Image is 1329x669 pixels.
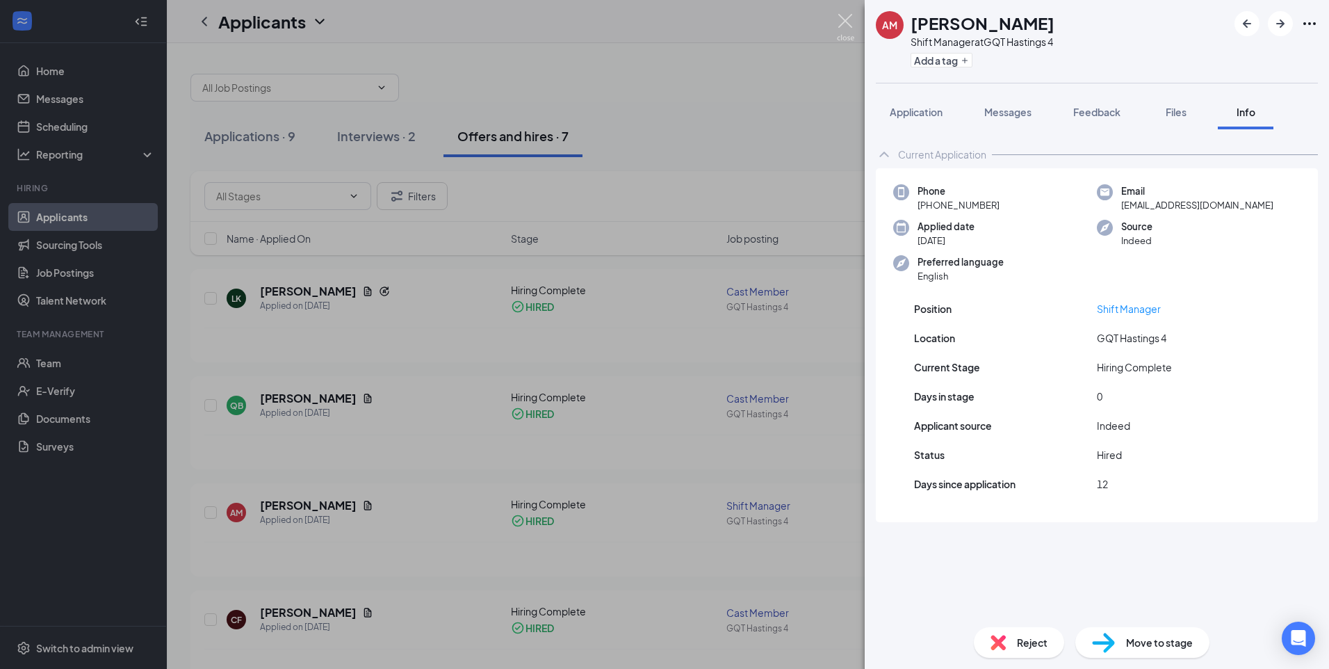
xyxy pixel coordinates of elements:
[890,106,943,118] span: Application
[914,330,955,346] span: Location
[961,56,969,65] svg: Plus
[914,476,1016,492] span: Days since application
[882,18,897,32] div: AM
[1097,418,1130,433] span: Indeed
[911,35,1054,49] div: Shift Manager at GQT Hastings 4
[1097,447,1122,462] span: Hired
[918,234,975,248] span: [DATE]
[914,418,992,433] span: Applicant source
[1126,635,1193,650] span: Move to stage
[1073,106,1120,118] span: Feedback
[914,301,952,316] span: Position
[1234,11,1259,36] button: ArrowLeftNew
[1121,234,1152,248] span: Indeed
[1239,15,1255,32] svg: ArrowLeftNew
[1121,220,1152,234] span: Source
[1166,106,1187,118] span: Files
[1272,15,1289,32] svg: ArrowRight
[914,360,980,375] span: Current Stage
[1301,15,1318,32] svg: Ellipses
[1282,622,1315,655] div: Open Intercom Messenger
[918,255,1004,269] span: Preferred language
[918,184,1000,198] span: Phone
[1097,360,1172,375] span: Hiring Complete
[911,53,972,67] button: PlusAdd a tag
[1237,106,1255,118] span: Info
[911,11,1054,35] h1: [PERSON_NAME]
[1097,389,1102,404] span: 0
[918,198,1000,212] span: [PHONE_NUMBER]
[1268,11,1293,36] button: ArrowRight
[914,389,975,404] span: Days in stage
[1097,330,1166,346] span: GQT Hastings 4
[876,146,892,163] svg: ChevronUp
[1097,476,1108,492] span: 12
[918,220,975,234] span: Applied date
[1121,184,1273,198] span: Email
[914,447,945,462] span: Status
[1121,198,1273,212] span: [EMAIL_ADDRESS][DOMAIN_NAME]
[1017,635,1047,650] span: Reject
[898,147,986,161] div: Current Application
[984,106,1032,118] span: Messages
[918,269,1004,283] span: English
[1097,303,1161,315] a: Shift Manager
